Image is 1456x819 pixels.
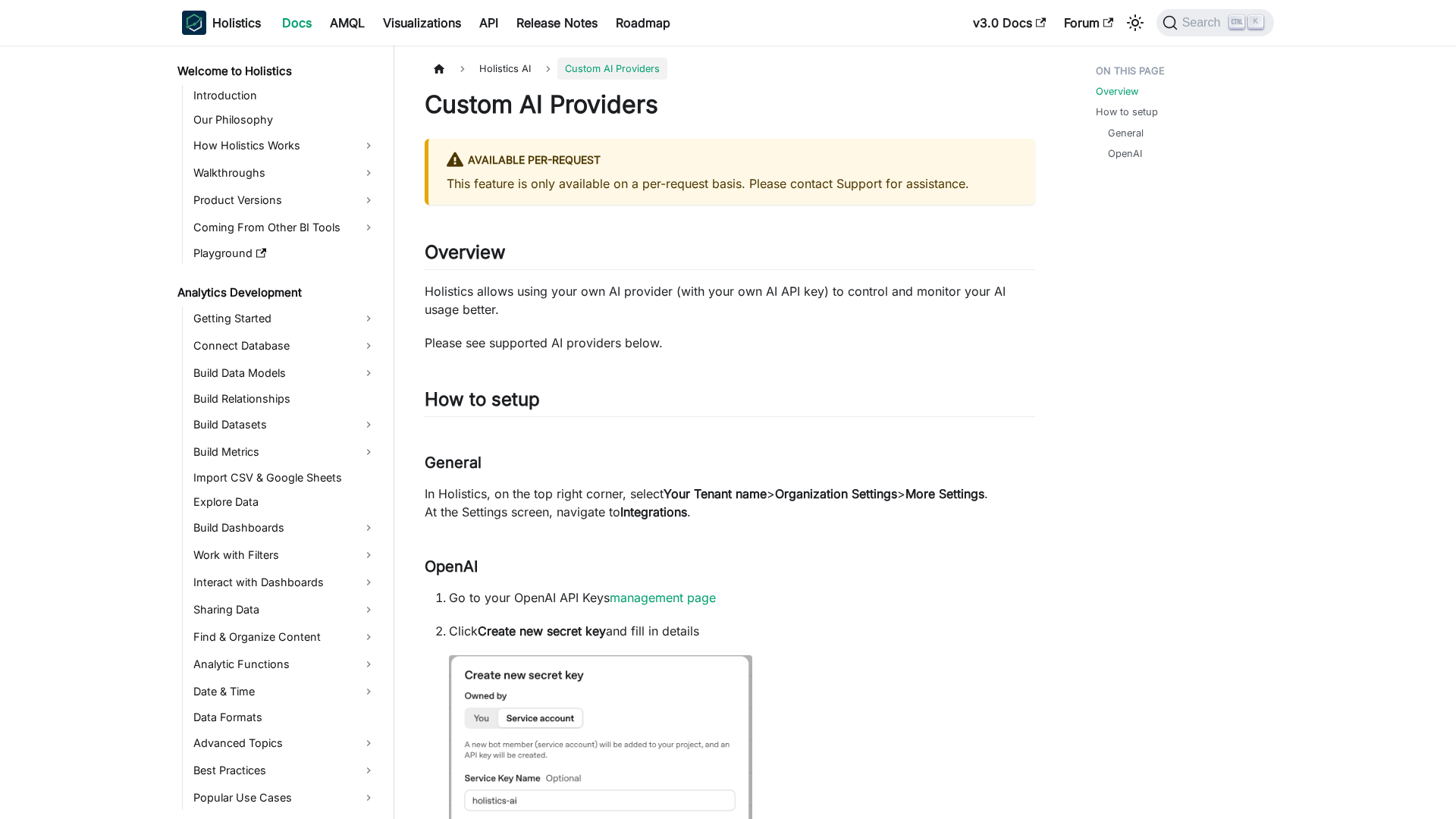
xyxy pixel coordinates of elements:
[472,58,538,80] span: Holistics AI
[189,133,381,158] a: How Holistics Works
[167,45,394,819] nav: Docs sidebar
[1055,11,1122,35] a: Forum
[425,453,1035,472] h3: General
[664,486,767,501] strong: Your Tenant name
[189,361,381,385] a: Build Data Models
[425,89,1035,120] h1: Custom AI Providers
[189,598,381,622] a: Sharing Data
[189,652,381,676] a: Analytic Functions
[189,625,381,649] a: Find & Organize Content
[189,786,381,810] a: Popular Use Cases
[189,467,381,488] a: Import CSV & Google Sheets
[607,11,679,35] a: Roadmap
[189,334,381,358] a: Connect Database
[374,11,470,35] a: Visualizations
[610,590,716,605] a: management page
[189,215,381,240] a: Coming From Other BI Tools
[1096,105,1158,119] a: How to setup
[425,241,1035,270] h2: Overview
[620,504,687,519] strong: Integrations
[557,58,667,80] span: Custom AI Providers
[189,758,381,783] a: Best Practices
[425,388,1035,417] h2: How to setup
[1156,9,1274,36] button: Search (Ctrl+K)
[189,161,381,185] a: Walkthroughs
[425,58,1035,80] nav: Breadcrumbs
[447,151,1017,171] div: Available per-request
[425,557,1035,576] h3: OpenAI
[425,485,1035,521] p: In Holistics, on the top right corner, select > > . At the Settings screen, navigate to .
[1096,84,1138,99] a: Overview
[189,731,381,755] a: Advanced Topics
[189,243,381,264] a: Playground
[425,58,453,80] a: Home page
[189,491,381,513] a: Explore Data
[273,11,321,35] a: Docs
[189,679,381,704] a: Date & Time
[1108,126,1144,140] a: General
[189,85,381,106] a: Introduction
[1248,15,1263,29] kbd: K
[449,588,1035,607] p: Go to your OpenAI API Keys
[189,188,381,212] a: Product Versions
[449,622,1035,640] p: Click and fill in details
[182,11,261,35] a: HolisticsHolistics
[182,11,206,35] img: Holistics
[964,11,1055,35] a: v3.0 Docs
[425,334,1035,352] p: Please see supported AI providers below.
[1178,16,1230,30] span: Search
[425,282,1035,318] p: Holistics allows using your own AI provider (with your own AI API key) to control and monitor you...
[775,486,897,501] strong: Organization Settings
[447,174,1017,193] p: This feature is only available on a per-request basis. Please contact Support for assistance.
[905,486,984,501] strong: More Settings
[189,707,381,728] a: Data Formats
[189,440,381,464] a: Build Metrics
[189,413,381,437] a: Build Datasets
[478,623,606,639] strong: Create new secret key
[189,388,381,409] a: Build Relationships
[507,11,607,35] a: Release Notes
[189,109,381,130] a: Our Philosophy
[173,61,381,82] a: Welcome to Holistics
[321,11,374,35] a: AMQL
[189,570,381,595] a: Interact with Dashboards
[173,282,381,303] a: Analytics Development
[189,516,381,540] a: Build Dashboards
[189,543,381,567] a: Work with Filters
[470,11,507,35] a: API
[1123,11,1147,35] button: Switch between dark and light mode (currently light mode)
[212,14,261,32] b: Holistics
[189,306,381,331] a: Getting Started
[1108,146,1142,161] a: OpenAI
